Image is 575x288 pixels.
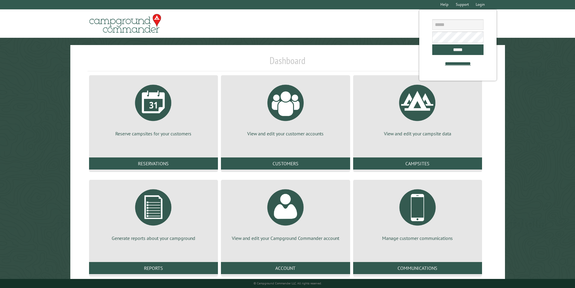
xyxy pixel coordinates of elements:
a: Campsites [353,157,482,170]
a: View and edit your customer accounts [228,80,343,137]
img: Campground Commander [88,12,163,35]
a: Customers [221,157,350,170]
p: Manage customer communications [360,235,475,241]
small: © Campground Commander LLC. All rights reserved. [254,281,322,285]
p: Reserve campsites for your customers [96,130,211,137]
a: View and edit your Campground Commander account [228,185,343,241]
a: Reports [89,262,218,274]
p: View and edit your campsite data [360,130,475,137]
a: Communications [353,262,482,274]
p: View and edit your Campground Commander account [228,235,343,241]
a: Account [221,262,350,274]
a: Manage customer communications [360,185,475,241]
p: Generate reports about your campground [96,235,211,241]
a: View and edit your campsite data [360,80,475,137]
h1: Dashboard [88,55,488,71]
a: Reservations [89,157,218,170]
p: View and edit your customer accounts [228,130,343,137]
a: Reserve campsites for your customers [96,80,211,137]
a: Generate reports about your campground [96,185,211,241]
